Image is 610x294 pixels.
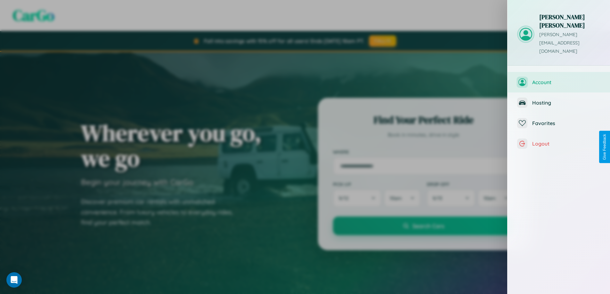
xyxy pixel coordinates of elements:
[532,79,600,85] span: Account
[532,140,600,147] span: Logout
[532,120,600,126] span: Favorites
[539,13,600,29] h3: [PERSON_NAME] [PERSON_NAME]
[508,72,610,92] button: Account
[6,272,22,288] div: Open Intercom Messenger
[508,113,610,133] button: Favorites
[539,31,600,56] p: [PERSON_NAME][EMAIL_ADDRESS][DOMAIN_NAME]
[602,134,607,160] div: Give Feedback
[508,133,610,154] button: Logout
[508,92,610,113] button: Hosting
[532,99,600,106] span: Hosting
